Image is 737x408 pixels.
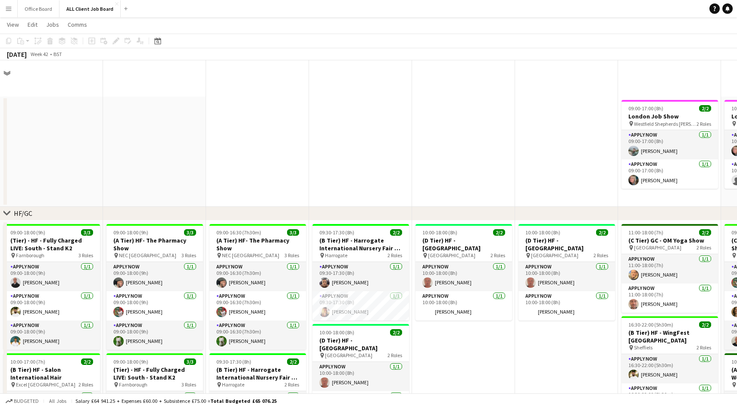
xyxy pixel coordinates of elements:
div: BST [53,51,62,57]
span: 09:00-17:00 (8h) [628,105,663,112]
app-card-role: APPLY NOW1/109:30-17:30 (8h)[PERSON_NAME] [312,291,409,321]
h3: (Tier) - HF - Fully Charged LIVE: South - Stand K2 [106,366,203,381]
app-card-role: APPLY NOW1/109:00-17:00 (8h)[PERSON_NAME] [621,130,718,159]
span: 3 Roles [181,381,196,388]
h3: (B Tier) HF - WingFest [GEOGRAPHIC_DATA] [621,329,718,344]
span: 10:00-18:00 (8h) [525,229,560,236]
app-job-card: 09:00-17:00 (8h)2/2London Job Show Westfield Shepherds [PERSON_NAME]2 RolesAPPLY NOW1/109:00-17:0... [621,100,718,189]
span: 2 Roles [593,252,608,259]
app-job-card: 10:00-18:00 (8h)2/2(D Tier) HF - [GEOGRAPHIC_DATA] [GEOGRAPHIC_DATA]2 RolesAPPLY NOW1/110:00-18:0... [518,224,615,321]
span: 2 Roles [696,121,711,127]
span: Comms [68,21,87,28]
button: ALL Client Job Board [59,0,121,17]
span: Excel [GEOGRAPHIC_DATA] [16,381,75,388]
span: Total Budgeted £65 076.25 [210,398,277,404]
app-card-role: APPLY NOW1/109:00-17:00 (8h)[PERSON_NAME] [621,159,718,189]
span: Harrogate [222,381,244,388]
app-card-role: APPLY NOW1/110:00-18:00 (8h)[PERSON_NAME] [415,291,512,321]
span: Farnborough [16,252,44,259]
span: [GEOGRAPHIC_DATA] [325,352,372,358]
h3: (A Tier) HF- The Pharmacy Show [106,237,203,252]
app-job-card: 10:00-18:00 (8h)2/2(D Tier) HF - [GEOGRAPHIC_DATA] [GEOGRAPHIC_DATA]2 RolesAPPLY NOW1/110:00-18:0... [415,224,512,321]
app-job-card: 09:00-18:00 (9h)3/3(Tier) - HF - Fully Charged LIVE: South - Stand K2 Farnborough3 RolesAPPLY NOW... [3,224,100,350]
a: Edit [24,19,41,30]
app-card-role: APPLY NOW1/110:00-18:00 (8h)[PERSON_NAME] [518,291,615,321]
app-card-role: APPLY NOW1/109:00-18:00 (9h)[PERSON_NAME] [106,262,203,291]
span: 09:00-18:00 (9h) [113,229,148,236]
span: 2/2 [596,229,608,236]
app-card-role: APPLY NOW1/109:00-16:30 (7h30m)[PERSON_NAME] [209,321,306,350]
span: 09:00-18:00 (9h) [113,358,148,365]
span: Sheffiels [634,344,653,351]
span: NEC [GEOGRAPHIC_DATA] [222,252,279,259]
h3: (B Tier) HF - Harrogate International Nursery Fair - Stand B19 [312,237,409,252]
h3: London Job Show [621,112,718,120]
span: Week 42 [28,51,50,57]
app-card-role: APPLY NOW1/109:00-18:00 (9h)[PERSON_NAME] [3,321,100,350]
span: Edit [28,21,37,28]
span: 2/2 [699,105,711,112]
app-card-role: APPLY NOW1/109:00-18:00 (9h)[PERSON_NAME] [3,262,100,291]
span: 09:30-17:30 (8h) [216,358,251,365]
span: Westfield Shepherds [PERSON_NAME] [634,121,696,127]
app-card-role: APPLY NOW1/111:00-18:00 (7h)[PERSON_NAME] [621,283,718,313]
h3: (A Tier) HF- The Pharmacy Show [209,237,306,252]
span: [GEOGRAPHIC_DATA] [634,244,681,251]
span: 2 Roles [387,352,402,358]
span: 10:00-18:00 (8h) [319,329,354,336]
span: All jobs [47,398,68,404]
app-card-role: APPLY NOW1/109:00-18:00 (9h)[PERSON_NAME] [106,321,203,350]
span: Harrogate [325,252,347,259]
app-card-role: APPLY NOW1/111:00-18:00 (7h)[PERSON_NAME] [621,254,718,283]
span: NEC [GEOGRAPHIC_DATA] [119,252,176,259]
button: Budgeted [4,396,40,406]
div: [DATE] [7,50,27,59]
app-card-role: APPLY NOW1/109:00-18:00 (9h)[PERSON_NAME] [3,291,100,321]
span: Jobs [46,21,59,28]
span: Budgeted [14,398,39,404]
button: Office Board [18,0,59,17]
span: View [7,21,19,28]
span: 2/2 [390,229,402,236]
app-job-card: 09:00-18:00 (9h)3/3(A Tier) HF- The Pharmacy Show NEC [GEOGRAPHIC_DATA]3 RolesAPPLY NOW1/109:00-1... [106,224,203,350]
span: 2/2 [287,358,299,365]
span: 09:30-17:30 (8h) [319,229,354,236]
span: 2/2 [699,321,711,328]
app-card-role: APPLY NOW1/110:00-18:00 (8h)[PERSON_NAME] [415,262,512,291]
span: 2 Roles [696,344,711,351]
app-card-role: APPLY NOW1/109:00-18:00 (9h)[PERSON_NAME] [106,291,203,321]
span: [GEOGRAPHIC_DATA] [531,252,578,259]
span: 3/3 [184,358,196,365]
a: Comms [64,19,91,30]
div: Salary £64 941.25 + Expenses £60.00 + Subsistence £75.00 = [75,398,277,404]
app-card-role: APPLY NOW1/110:00-18:00 (8h)[PERSON_NAME] [518,262,615,291]
span: 2/2 [81,358,93,365]
a: View [3,19,22,30]
span: 16:30-22:00 (5h30m) [628,321,673,328]
div: HF/GC [14,209,32,218]
h3: (Tier) - HF - Fully Charged LIVE: South - Stand K2 [3,237,100,252]
span: 09:00-16:30 (7h30m) [216,229,261,236]
span: 2 Roles [284,381,299,388]
h3: (D Tier) HF - [GEOGRAPHIC_DATA] [415,237,512,252]
app-card-role: APPLY NOW1/116:30-22:00 (5h30m)[PERSON_NAME] [621,354,718,383]
span: 2/2 [699,229,711,236]
h3: (D Tier) HF - [GEOGRAPHIC_DATA] [312,336,409,352]
span: 2 Roles [78,381,93,388]
span: 2/2 [493,229,505,236]
h3: (D Tier) HF - [GEOGRAPHIC_DATA] [518,237,615,252]
h3: (B Tier) HF - Harrogate International Nursery Fair - Stand B19 [209,366,306,381]
span: 09:00-18:00 (9h) [10,229,45,236]
app-job-card: 11:00-18:00 (7h)2/2(C Tier) GC - OM Yoga Show [GEOGRAPHIC_DATA]2 RolesAPPLY NOW1/111:00-18:00 (7h... [621,224,718,313]
app-card-role: APPLY NOW1/109:30-17:30 (8h)[PERSON_NAME] [312,262,409,291]
app-card-role: APPLY NOW1/109:00-16:30 (7h30m)[PERSON_NAME] [209,291,306,321]
a: Jobs [43,19,62,30]
app-card-role: APPLY NOW1/110:00-18:00 (8h)[PERSON_NAME] [312,362,409,391]
span: Farnborough [119,381,147,388]
h3: (B Tier) HF - Salon International Hair [3,366,100,381]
